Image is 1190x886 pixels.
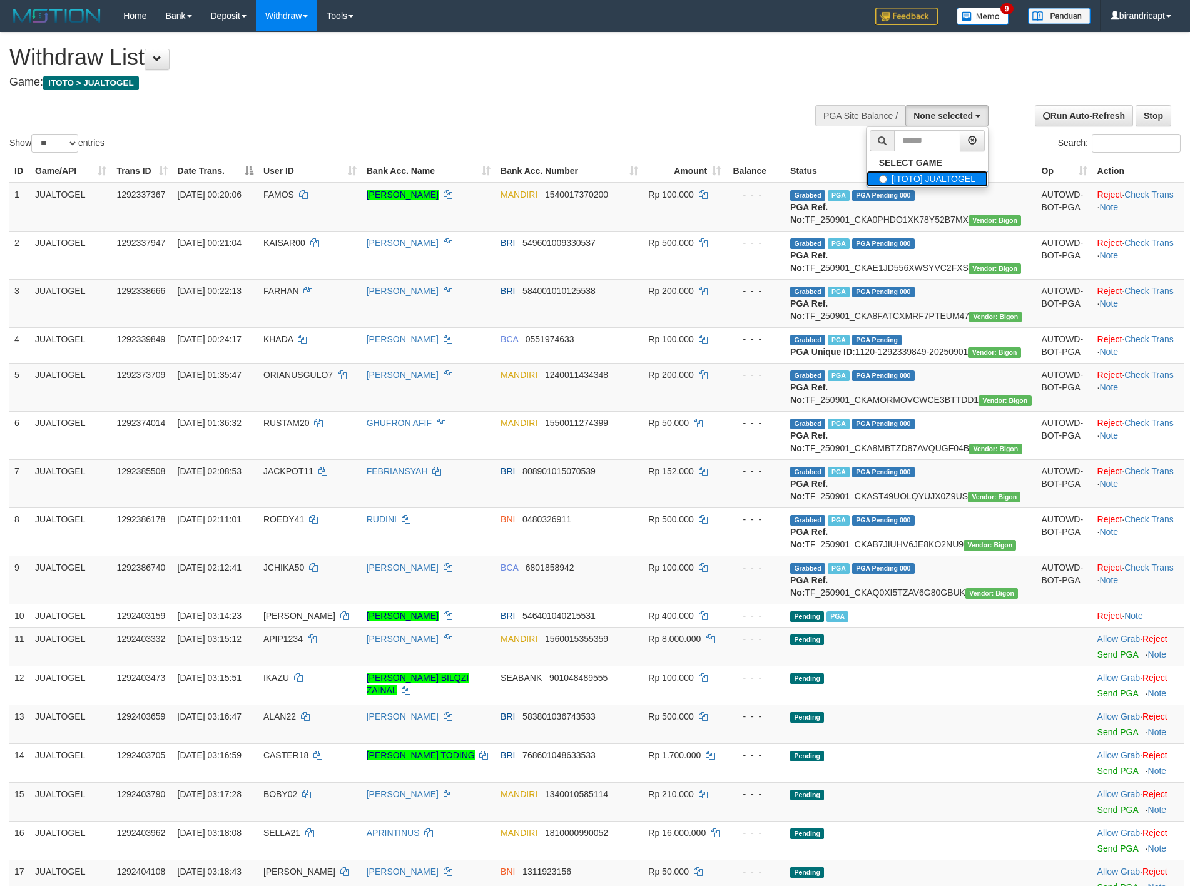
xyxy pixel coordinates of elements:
td: 5 [9,363,30,411]
td: 13 [9,705,30,743]
button: None selected [905,105,989,126]
a: Note [1148,843,1167,853]
span: Copy 1540017370200 to clipboard [545,190,608,200]
td: 4 [9,327,30,363]
span: PGA Pending [852,287,915,297]
a: [PERSON_NAME] [367,370,439,380]
td: · [1092,705,1184,743]
img: panduan.png [1028,8,1091,24]
th: Trans ID: activate to sort column ascending [111,160,172,183]
span: PGA Pending [852,335,902,345]
td: TF_250901_CKA8MBTZD87AVQUGF04B [785,411,1036,459]
th: User ID: activate to sort column ascending [258,160,362,183]
span: BRI [501,611,515,621]
b: PGA Ref. No: [790,575,828,598]
span: Grabbed [790,419,825,429]
td: · · [1092,507,1184,556]
td: AUTOWD-BOT-PGA [1037,327,1092,363]
th: Op: activate to sort column ascending [1037,160,1092,183]
span: [DATE] 01:36:32 [178,418,242,428]
td: 11 [9,627,30,666]
a: [PERSON_NAME] [367,334,439,344]
th: Balance [726,160,785,183]
td: AUTOWD-BOT-PGA [1037,507,1092,556]
a: [PERSON_NAME] TODING [367,750,475,760]
span: [DATE] 03:14:23 [178,611,242,621]
span: Marked by biranggota2 [828,515,850,526]
span: ORIANUSGULO7 [263,370,333,380]
a: Check Trans [1124,466,1174,476]
span: 1292337367 [116,190,165,200]
label: [ITOTO] JUALTOGEL [867,171,988,187]
td: TF_250901_CKAQ0XI5TZAV6G80GBUK [785,556,1036,604]
span: 1292339849 [116,334,165,344]
a: Reject [1097,190,1122,200]
td: JUALTOGEL [30,459,111,507]
span: Rp 100.000 [648,334,693,344]
td: · · [1092,459,1184,507]
td: AUTOWD-BOT-PGA [1037,363,1092,411]
a: Note [1100,479,1119,489]
span: Copy 584001010125538 to clipboard [522,286,596,296]
b: PGA Ref. No: [790,479,828,501]
span: BRI [501,466,515,476]
div: - - - [731,609,780,622]
div: - - - [731,188,780,201]
span: BCA [501,563,518,573]
span: [DATE] 02:08:53 [178,466,242,476]
td: 7 [9,459,30,507]
span: Rp 152.000 [648,466,693,476]
span: Copy 1550011274399 to clipboard [545,418,608,428]
span: Marked by biranggota2 [826,611,848,622]
a: Send PGA [1097,843,1138,853]
span: MANDIRI [501,634,537,644]
span: Pending [790,611,824,622]
span: [DATE] 02:11:01 [178,514,242,524]
td: TF_250901_CKA8FATCXMRF7PTEUM47 [785,279,1036,327]
td: 1 [9,183,30,232]
a: Note [1100,527,1119,537]
span: 1292403659 [116,711,165,721]
span: Grabbed [790,563,825,574]
span: · [1097,673,1142,683]
a: Reject [1142,634,1167,644]
span: 1292337947 [116,238,165,248]
th: Game/API: activate to sort column ascending [30,160,111,183]
span: KAISAR00 [263,238,305,248]
td: · · [1092,327,1184,363]
span: PGA Pending [852,467,915,477]
span: 1292386740 [116,563,165,573]
td: JUALTOGEL [30,183,111,232]
a: Check Trans [1124,514,1174,524]
span: Marked by biranggota2 [828,370,850,381]
span: Marked by biranggota2 [828,419,850,429]
a: Reject [1097,563,1122,573]
a: Send PGA [1097,649,1138,659]
td: JUALTOGEL [30,666,111,705]
div: - - - [731,333,780,345]
b: PGA Ref. No: [790,382,828,405]
span: Rp 400.000 [648,611,693,621]
span: 1292386178 [116,514,165,524]
h1: Withdraw List [9,45,781,70]
a: Note [1100,250,1119,260]
td: · [1092,666,1184,705]
span: 9 [1000,3,1014,14]
td: JUALTOGEL [30,604,111,627]
span: Marked by biranggota2 [828,287,850,297]
a: Note [1100,298,1119,308]
span: Marked by biranggota2 [828,190,850,201]
td: JUALTOGEL [30,411,111,459]
td: 1120-1292339849-20250901 [785,327,1036,363]
span: [DATE] 00:20:06 [178,190,242,200]
a: Note [1148,688,1167,698]
span: Grabbed [790,190,825,201]
span: PGA Pending [852,563,915,574]
span: Vendor URL: https://checkout31.1velocity.biz [964,540,1016,551]
span: ITOTO > JUALTOGEL [43,76,139,90]
span: ROEDY41 [263,514,304,524]
span: Rp 100.000 [648,673,693,683]
b: PGA Ref. No: [790,298,828,321]
span: IKAZU [263,673,289,683]
span: Vendor URL: https://checkout31.1velocity.biz [969,312,1022,322]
